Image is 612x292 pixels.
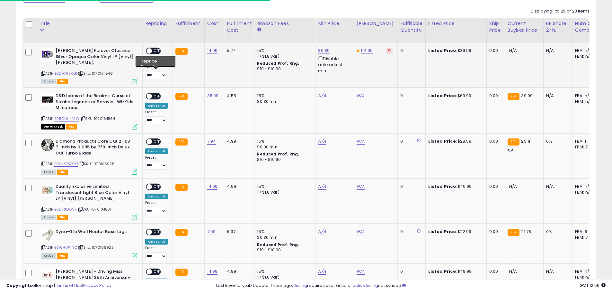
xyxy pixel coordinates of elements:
[207,183,218,190] a: 14.99
[78,245,114,250] span: | SKU: 1070106923
[175,138,187,146] small: FBA
[145,194,168,199] div: Amazon AI
[41,184,54,196] img: 417IcmeEMiL._SL40_.jpg
[227,184,249,189] div: 4.99
[257,20,313,27] div: Amazon Fees
[428,229,482,235] div: $22.99
[175,269,187,276] small: FBA
[175,20,201,27] div: Fulfillment
[400,269,420,274] div: 0
[357,229,364,235] a: N/A
[546,20,570,34] div: BB Share 24h.
[145,239,168,245] div: Amazon AI
[318,183,326,190] a: N/A
[575,20,599,34] div: Num of Comp.
[318,47,330,54] a: 36.89
[508,20,541,34] div: Current Buybox Price
[531,8,590,14] div: Displaying 1 to 25 of 28 items
[400,229,420,235] div: 0
[293,282,307,288] a: 1 listing
[227,269,249,274] div: 4.99
[41,48,137,83] div: ASIN:
[257,189,310,195] div: (+$1.8 var)
[428,48,482,54] div: $39.99
[575,229,596,235] div: FBA: 6
[546,269,567,274] div: N/A
[257,269,310,274] div: 15%
[575,235,596,240] div: FBM: 7
[227,138,249,144] div: 4.99
[489,269,500,274] div: 0.00
[318,138,326,145] a: N/A
[509,47,517,54] span: N/A
[575,99,596,104] div: FBM: n/a
[145,58,168,63] div: Amazon AI
[152,94,162,99] span: OFF
[227,48,249,54] div: 5.77
[489,48,500,54] div: 0.00
[428,93,457,99] b: Listed Price:
[489,184,500,189] div: 0.00
[575,138,596,144] div: FBA: 1
[56,48,134,67] b: [PERSON_NAME] Forever Classics Silver Opaque Color Vinyl LP [Vinyl] [PERSON_NAME].
[145,155,168,170] div: Preset:
[575,93,596,99] div: FBA: n/a
[357,138,364,145] a: N/A
[428,229,457,235] b: Listed Price:
[145,103,168,109] div: Amazon AI
[257,99,310,104] div: $0.30 min
[357,93,364,99] a: N/A
[521,93,533,99] span: 39.99
[207,229,216,235] a: 7.59
[428,268,457,274] b: Listed Price:
[318,268,326,275] a: N/A
[41,170,56,175] span: All listings currently available for purchase on Amazon
[41,269,54,281] img: 31oRi0H7iIL._SL40_.jpg
[41,93,54,106] img: 419Es31GOtL._SL40_.jpg
[546,138,567,144] div: 0%
[400,48,420,54] div: 0
[508,93,519,100] small: FBA
[152,48,162,54] span: OFF
[41,229,54,241] img: 31txvxroNHL._SL40_.jpg
[257,151,299,157] b: Reduced Prof. Rng.
[80,116,115,121] span: | SKU: 1070164564
[257,247,310,253] div: $10 - $10.90
[207,20,222,27] div: Cost
[428,138,457,144] b: Listed Price:
[54,207,76,212] a: B0D76QXPLX
[546,93,567,99] div: N/A
[257,61,299,66] b: Reduced Prof. Rng.
[207,138,216,145] a: 7.94
[521,138,530,144] span: 25.11
[57,215,68,220] span: FBA
[175,229,187,236] small: FBA
[257,235,310,240] div: $0.30 min
[41,79,56,84] span: All listings currently available for purchase on Amazon
[41,124,65,129] span: All listings that are currently out of stock and unavailable for purchase on Amazon
[145,201,168,215] div: Preset:
[257,157,310,163] div: $10 - $10.90
[145,148,168,154] div: Amazon AI
[41,184,137,219] div: ASIN:
[175,184,187,191] small: FBA
[489,20,502,34] div: Ship Price
[257,144,310,150] div: $0.30 min
[56,229,134,237] b: Dyna-Glo Wall Heater Base Legs
[54,71,77,76] a: B0DHKR3KXR
[56,184,134,203] b: Duality Exclusive Limited Translucent Light Blue Color Vinyl LP [Vinyl] [PERSON_NAME]
[350,282,378,288] a: 1 active listing
[41,48,54,61] img: 41+F4XiyfOL._SL40_.jpg
[6,283,111,289] div: seller snap | |
[508,138,519,146] small: FBA
[257,93,310,99] div: 15%
[580,282,606,288] span: 2025-09-16 12:56 GMT
[6,282,30,288] strong: Copyright
[575,184,596,189] div: FBA: n/a
[357,268,364,275] a: N/A
[257,66,310,72] div: $10 - $10.90
[318,93,326,99] a: N/A
[257,184,310,189] div: 15%
[575,269,596,274] div: FBA: n/a
[575,144,596,150] div: FBM: 7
